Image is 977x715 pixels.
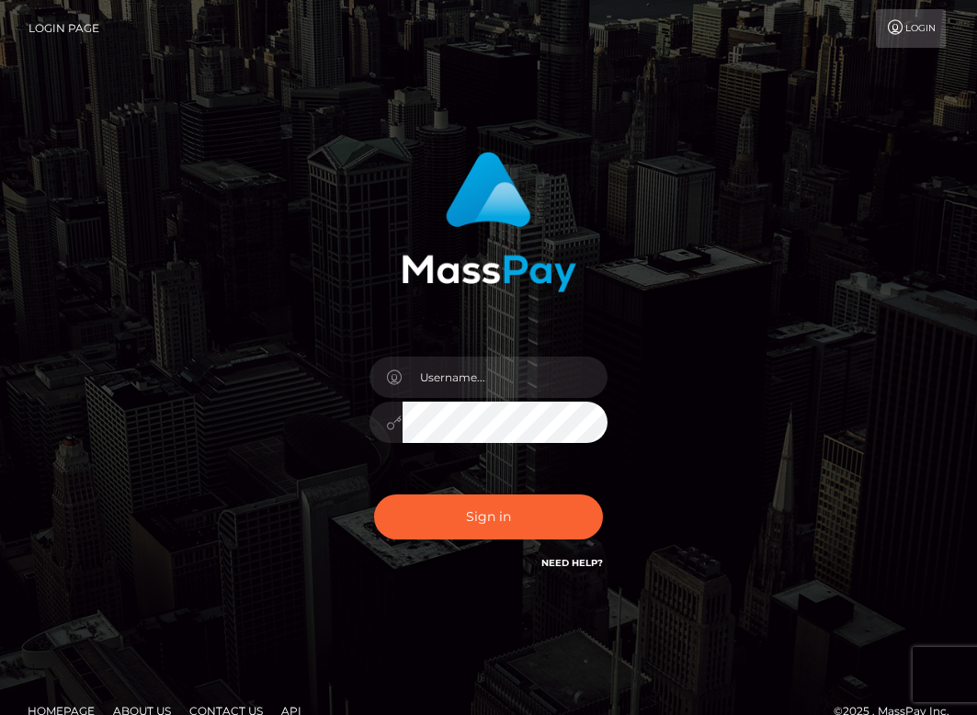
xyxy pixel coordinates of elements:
[402,152,576,292] img: MassPay Login
[403,357,608,398] input: Username...
[876,9,946,48] a: Login
[28,9,99,48] a: Login Page
[374,494,604,539] button: Sign in
[541,557,603,569] a: Need Help?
